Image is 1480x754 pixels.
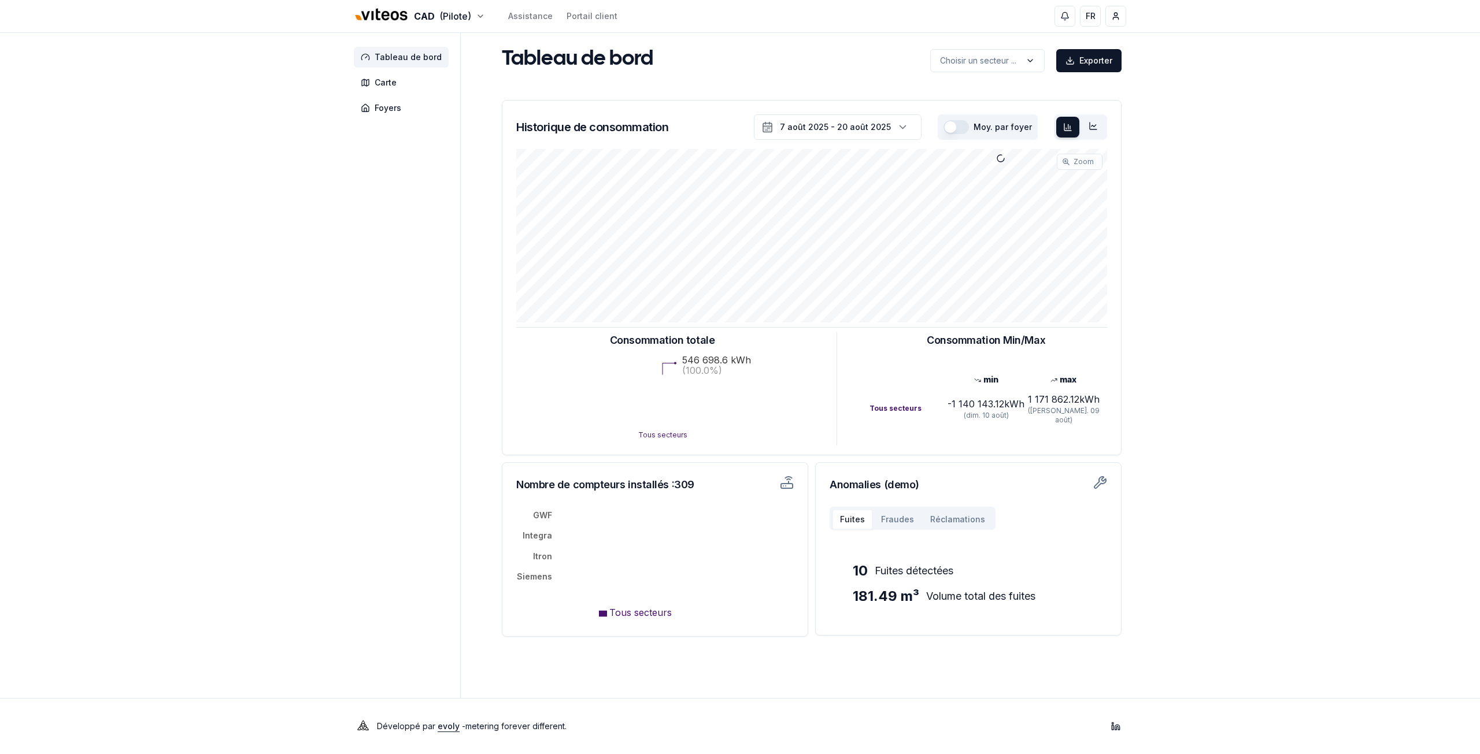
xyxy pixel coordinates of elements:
[414,9,435,23] span: CAD
[523,530,552,540] tspan: Integra
[1074,157,1094,166] span: Zoom
[517,571,552,581] tspan: Siemens
[682,365,722,376] text: (100.0%)
[502,48,653,71] h1: Tableau de bord
[875,563,953,579] span: Fuites détectées
[832,509,873,530] button: Fuites
[853,562,868,580] span: 10
[638,430,687,439] text: Tous secteurs
[354,98,453,118] a: Foyers
[567,10,617,22] a: Portail client
[682,354,751,366] text: 546 698.6 kWh
[947,411,1024,420] div: (dim. 10 août)
[375,77,397,88] span: Carte
[853,587,919,606] span: 181.49 m³
[947,374,1024,385] div: min
[354,47,453,68] a: Tableau de bord
[375,51,442,63] span: Tableau de bord
[533,510,552,520] tspan: GWF
[516,119,668,135] h3: Historique de consommation
[609,607,672,618] span: Tous secteurs
[940,55,1016,66] p: Choisir un secteur ...
[754,114,922,140] button: 7 août 2025 - 20 août 2025
[508,10,553,22] a: Assistance
[610,332,715,348] h3: Consommation totale
[780,121,891,133] div: 7 août 2025 - 20 août 2025
[377,718,567,734] p: Développé par - metering forever different .
[354,72,453,93] a: Carte
[930,49,1045,72] button: label
[533,551,552,561] tspan: Itron
[926,588,1035,604] span: Volume total des fuites
[1080,6,1101,27] button: FR
[516,477,717,493] h3: Nombre de compteurs installés : 309
[922,509,993,530] button: Réclamations
[927,332,1045,348] h3: Consommation Min/Max
[1056,49,1122,72] button: Exporter
[869,404,947,413] div: Tous secteurs
[1086,10,1096,22] span: FR
[1025,374,1102,385] div: max
[439,9,471,23] span: (Pilote)
[354,717,372,736] img: Evoly Logo
[974,123,1032,131] label: Moy. par foyer
[873,509,922,530] button: Fraudes
[375,102,401,114] span: Foyers
[1025,392,1102,406] div: 1 171 862.12 kWh
[354,1,409,29] img: Viteos - CAD Logo
[1025,406,1102,425] div: ([PERSON_NAME]. 09 août)
[438,721,460,731] a: evoly
[947,397,1024,411] div: -1 140 143.12 kWh
[354,4,485,29] button: CAD(Pilote)
[830,477,1107,493] h3: Anomalies (demo)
